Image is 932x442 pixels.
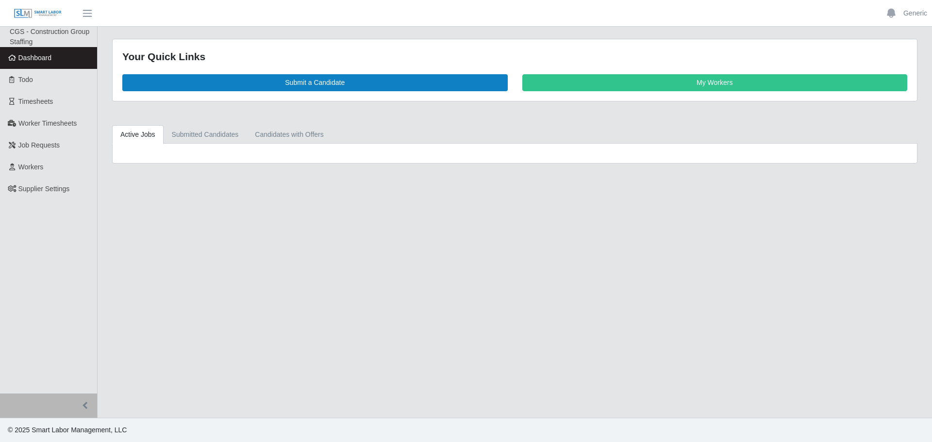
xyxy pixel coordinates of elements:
span: CGS - Construction Group Staffing [10,28,89,46]
a: Active Jobs [112,125,164,144]
img: SLM Logo [14,8,62,19]
span: Worker Timesheets [18,119,77,127]
span: Timesheets [18,98,53,105]
span: Dashboard [18,54,52,62]
a: Submitted Candidates [164,125,247,144]
span: Workers [18,163,44,171]
a: Candidates with Offers [247,125,332,144]
span: Job Requests [18,141,60,149]
span: © 2025 Smart Labor Management, LLC [8,426,127,434]
a: Generic [903,8,927,18]
span: Todo [18,76,33,83]
a: My Workers [522,74,908,91]
a: Submit a Candidate [122,74,508,91]
div: Your Quick Links [122,49,907,65]
span: Supplier Settings [18,185,70,193]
